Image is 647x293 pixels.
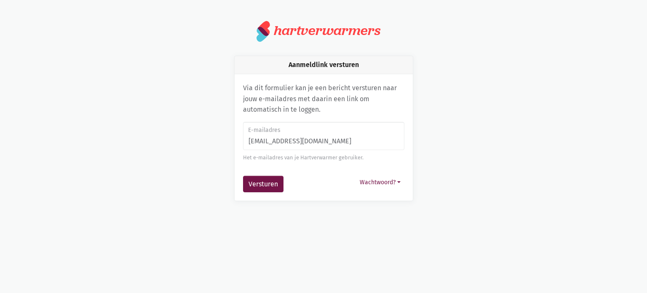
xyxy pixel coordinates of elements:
div: hartverwarmers [274,23,380,38]
form: Aanmeldlink versturen [243,122,404,193]
button: Wachtwoord? [356,176,404,189]
button: Versturen [243,176,283,193]
div: Aanmeldlink versturen [235,56,413,74]
div: Het e-mailadres van je Hartverwarmer gebruiker. [243,153,404,162]
a: hartverwarmers [257,20,390,42]
img: logo.svg [257,20,270,42]
p: Via dit formulier kan je een bericht versturen naar jouw e-mailadres met daarin een link om autom... [243,83,404,115]
label: E-mailadres [248,126,398,135]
